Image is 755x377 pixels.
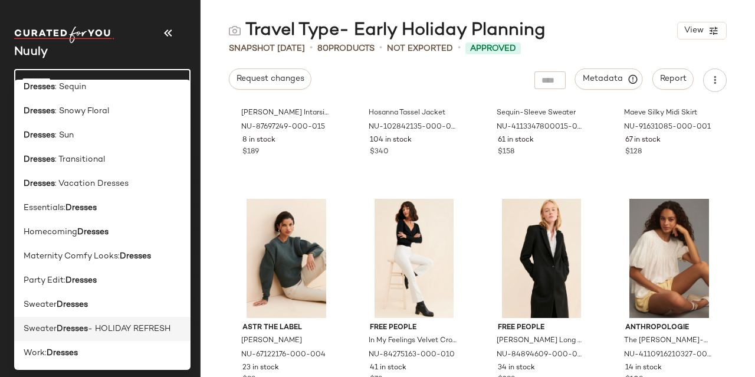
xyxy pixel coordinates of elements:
[625,135,661,146] span: 67 in stock
[65,202,97,214] b: Dresses
[24,274,65,287] span: Party Edit:
[233,199,340,318] img: 67122176_004_b3
[470,42,516,55] span: Approved
[624,336,712,346] span: The [PERSON_NAME]-Sleeve Smocked Linen Top
[47,347,78,359] b: Dresses
[24,299,57,311] span: Sweater
[24,347,47,359] span: Work:
[369,350,455,360] span: NU-84275163-000-010
[241,122,325,133] span: NU-87697249-000-015
[55,153,105,166] span: : Transitional
[652,68,694,90] button: Report
[310,41,313,55] span: •
[241,336,302,346] span: [PERSON_NAME]
[369,122,457,133] span: NU-102842135-000-004
[88,323,170,335] span: - HOLIDAY REFRESH
[684,26,704,35] span: View
[370,363,406,373] span: 41 in stock
[659,74,687,84] span: Report
[497,336,585,346] span: [PERSON_NAME] Long Jacket
[370,147,389,158] span: $340
[498,135,534,146] span: 61 in stock
[387,42,453,55] span: Not Exported
[625,147,642,158] span: $128
[370,135,412,146] span: 104 in stock
[55,178,129,190] span: : Vacation Dresses
[624,122,711,133] span: NU-91631085-000-001
[229,42,305,55] span: Snapshot [DATE]
[55,129,74,142] span: : Sun
[379,41,382,55] span: •
[497,108,576,119] span: Sequin-Sleeve Sweater
[229,19,546,42] div: Travel Type- Early Holiday Planning
[229,25,241,37] img: svg%3e
[498,147,514,158] span: $158
[236,74,304,84] span: Request changes
[229,68,311,90] button: Request changes
[242,323,330,333] span: ASTR The Label
[55,105,109,117] span: : Snowy Floral
[55,81,86,93] span: : Sequin
[24,226,77,238] span: Homecoming
[24,129,55,142] b: Dresses
[575,68,643,90] button: Metadata
[370,323,458,333] span: Free People
[497,350,585,360] span: NU-84894609-000-005
[625,363,662,373] span: 14 in stock
[65,274,97,287] b: Dresses
[317,42,375,55] div: Products
[624,108,697,119] span: Maeve Silky Midi Skirt
[360,199,467,318] img: 84275163_010_b
[498,323,586,333] span: Free People
[616,199,723,318] img: 4110916210327_010_b
[677,22,727,40] button: View
[24,178,55,190] b: Dresses
[498,363,535,373] span: 34 in stock
[77,226,109,238] b: Dresses
[624,350,712,360] span: NU-4110916210327-000-010
[24,153,55,166] b: Dresses
[497,122,585,133] span: NU-4113347800015-000-001
[24,250,120,263] span: Maternity Comfy Looks:
[242,147,259,158] span: $189
[24,202,65,214] span: Essentials:
[458,41,461,55] span: •
[14,46,48,58] span: Current Company Name
[24,81,55,93] b: Dresses
[369,108,445,119] span: Hosanna Tassel Jacket
[14,27,114,43] img: cfy_white_logo.C9jOOHJF.svg
[57,323,88,335] b: Dresses
[242,363,279,373] span: 23 in stock
[625,323,713,333] span: Anthropologie
[317,44,329,53] span: 80
[24,323,57,335] span: Sweater
[369,336,457,346] span: In My Feelings Velvet Crop Slim Flare Pants
[24,105,55,117] b: Dresses
[582,74,636,84] span: Metadata
[488,199,595,318] img: 84894609_005_b
[241,108,329,119] span: [PERSON_NAME] Intarsia Knit Sweater
[57,299,88,311] b: Dresses
[241,350,326,360] span: NU-67122176-000-004
[120,250,151,263] b: Dresses
[242,135,275,146] span: 8 in stock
